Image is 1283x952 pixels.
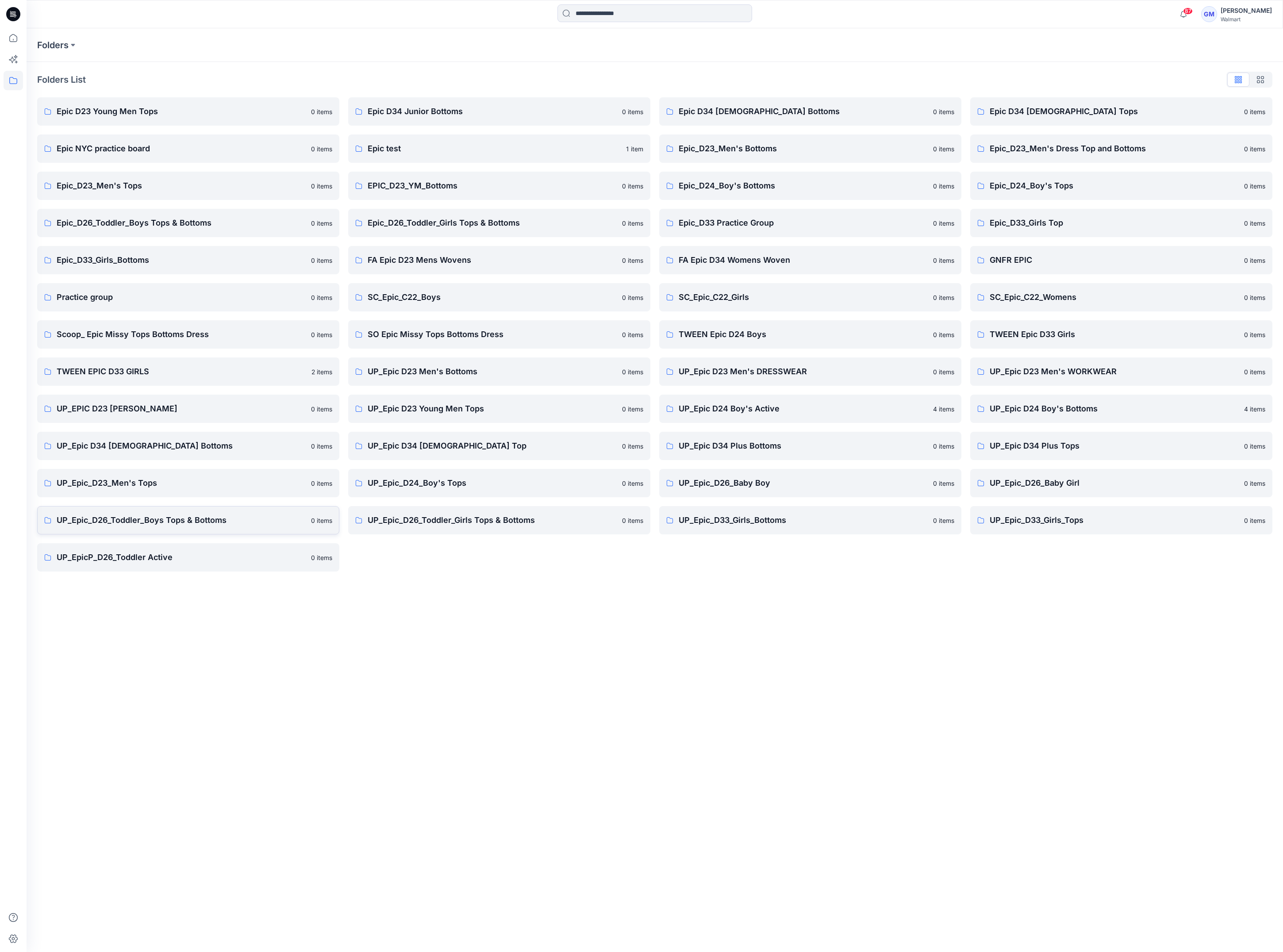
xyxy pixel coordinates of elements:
[659,283,961,311] a: SC_Epic_C22_Girls0 items
[622,256,643,265] p: 0 items
[37,543,339,572] a: UP_EpicP_D26_Toddler Active0 items
[57,365,306,378] p: TWEEN EPIC D33 GIRLS
[1221,16,1272,23] div: Walmart
[368,477,617,489] p: UP_Epic_D24_Boy's Tops
[679,217,928,229] p: Epic_D33 Practice Group
[1244,516,1265,525] p: 0 items
[933,516,954,525] p: 0 items
[348,172,650,200] a: EPIC_D23_YM_Bottoms0 items
[622,479,643,488] p: 0 items
[1221,5,1272,16] div: [PERSON_NAME]
[622,330,643,339] p: 0 items
[348,432,650,460] a: UP_Epic D34 [DEMOGRAPHIC_DATA] Top0 items
[311,404,332,414] p: 0 items
[679,254,928,266] p: FA Epic D34 Womens Woven
[348,357,650,386] a: UP_Epic D23 Men's Bottoms0 items
[1183,8,1193,15] span: 87
[1244,441,1265,451] p: 0 items
[933,479,954,488] p: 0 items
[659,97,961,126] a: Epic D34 [DEMOGRAPHIC_DATA] Bottoms0 items
[679,514,928,526] p: UP_Epic_D33_Girls_Bottoms
[622,107,643,116] p: 0 items
[1244,367,1265,376] p: 0 items
[933,404,954,414] p: 4 items
[1244,144,1265,154] p: 0 items
[659,357,961,386] a: UP_Epic D23 Men's DRESSWEAR0 items
[311,553,332,562] p: 0 items
[970,320,1272,349] a: TWEEN Epic D33 Girls0 items
[57,514,306,526] p: UP_Epic_D26_Toddler_Boys Tops & Bottoms
[368,328,617,341] p: SO Epic Missy Tops Bottoms Dress
[57,403,306,415] p: UP_EPIC D23 [PERSON_NAME]
[57,217,306,229] p: Epic_D26_Toddler_Boys Tops & Bottoms
[990,365,1239,378] p: UP_Epic D23 Men's WORKWEAR
[311,256,332,265] p: 0 items
[348,506,650,534] a: UP_Epic_D26_Toddler_Girls Tops & Bottoms0 items
[311,219,332,228] p: 0 items
[990,142,1239,155] p: Epic_D23_Men's Dress Top and Bottoms
[37,209,339,237] a: Epic_D26_Toddler_Boys Tops & Bottoms0 items
[970,469,1272,497] a: UP_Epic_D26_Baby Girl0 items
[970,97,1272,126] a: Epic D34 [DEMOGRAPHIC_DATA] Tops0 items
[348,97,650,126] a: Epic D34 Junior Bottoms0 items
[933,293,954,302] p: 0 items
[679,328,928,341] p: TWEEN Epic D24 Boys
[57,180,306,192] p: Epic_D23_Men's Tops
[679,105,928,118] p: Epic D34 [DEMOGRAPHIC_DATA] Bottoms
[37,469,339,497] a: UP_Epic_D23_Men's Tops0 items
[933,181,954,191] p: 0 items
[1244,330,1265,339] p: 0 items
[679,180,928,192] p: Epic_D24_Boy's Bottoms
[622,367,643,376] p: 0 items
[990,477,1239,489] p: UP_Epic_D26_Baby Girl
[990,440,1239,452] p: UP_Epic D34 Plus Tops
[368,180,617,192] p: EPIC_D23_YM_Bottoms
[933,367,954,376] p: 0 items
[970,506,1272,534] a: UP_Epic_D33_Girls_Tops0 items
[37,39,69,51] a: Folders
[990,105,1239,118] p: Epic D34 [DEMOGRAPHIC_DATA] Tops
[37,134,339,163] a: Epic NYC practice board0 items
[622,293,643,302] p: 0 items
[659,134,961,163] a: Epic_D23_Men's Bottoms0 items
[57,328,306,341] p: Scoop_ Epic Missy Tops Bottoms Dress
[659,246,961,274] a: FA Epic D34 Womens Woven0 items
[990,180,1239,192] p: Epic_D24_Boy's Tops
[311,441,332,451] p: 0 items
[37,246,339,274] a: Epic_D33_Girls_Bottoms0 items
[679,365,928,378] p: UP_Epic D23 Men's DRESSWEAR
[659,172,961,200] a: Epic_D24_Boy's Bottoms0 items
[990,328,1239,341] p: TWEEN Epic D33 Girls
[37,506,339,534] a: UP_Epic_D26_Toddler_Boys Tops & Bottoms0 items
[933,144,954,154] p: 0 items
[368,440,617,452] p: UP_Epic D34 [DEMOGRAPHIC_DATA] Top
[311,479,332,488] p: 0 items
[57,254,306,266] p: Epic_D33_Girls_Bottoms
[368,105,617,118] p: Epic D34 Junior Bottoms
[57,477,306,489] p: UP_Epic_D23_Men's Tops
[368,403,617,415] p: UP_Epic D23 Young Men Tops
[348,134,650,163] a: Epic test1 item
[970,357,1272,386] a: UP_Epic D23 Men's WORKWEAR0 items
[37,357,339,386] a: TWEEN EPIC D33 GIRLS2 items
[626,144,643,154] p: 1 item
[970,395,1272,423] a: UP_Epic D24 Boy's Bottoms4 items
[37,432,339,460] a: UP_Epic D34 [DEMOGRAPHIC_DATA] Bottoms0 items
[311,293,332,302] p: 0 items
[970,134,1272,163] a: Epic_D23_Men's Dress Top and Bottoms0 items
[622,516,643,525] p: 0 items
[659,469,961,497] a: UP_Epic_D26_Baby Boy0 items
[679,291,928,303] p: SC_Epic_C22_Girls
[57,105,306,118] p: Epic D23 Young Men Tops
[1201,6,1217,22] div: GM
[37,283,339,311] a: Practice group0 items
[368,254,617,266] p: FA Epic D23 Mens Wovens
[990,291,1239,303] p: SC_Epic_C22_Womens
[933,219,954,228] p: 0 items
[368,514,617,526] p: UP_Epic_D26_Toddler_Girls Tops & Bottoms
[348,209,650,237] a: Epic_D26_Toddler_Girls Tops & Bottoms0 items
[37,172,339,200] a: Epic_D23_Men's Tops0 items
[37,395,339,423] a: UP_EPIC D23 [PERSON_NAME]0 items
[933,441,954,451] p: 0 items
[659,506,961,534] a: UP_Epic_D33_Girls_Bottoms0 items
